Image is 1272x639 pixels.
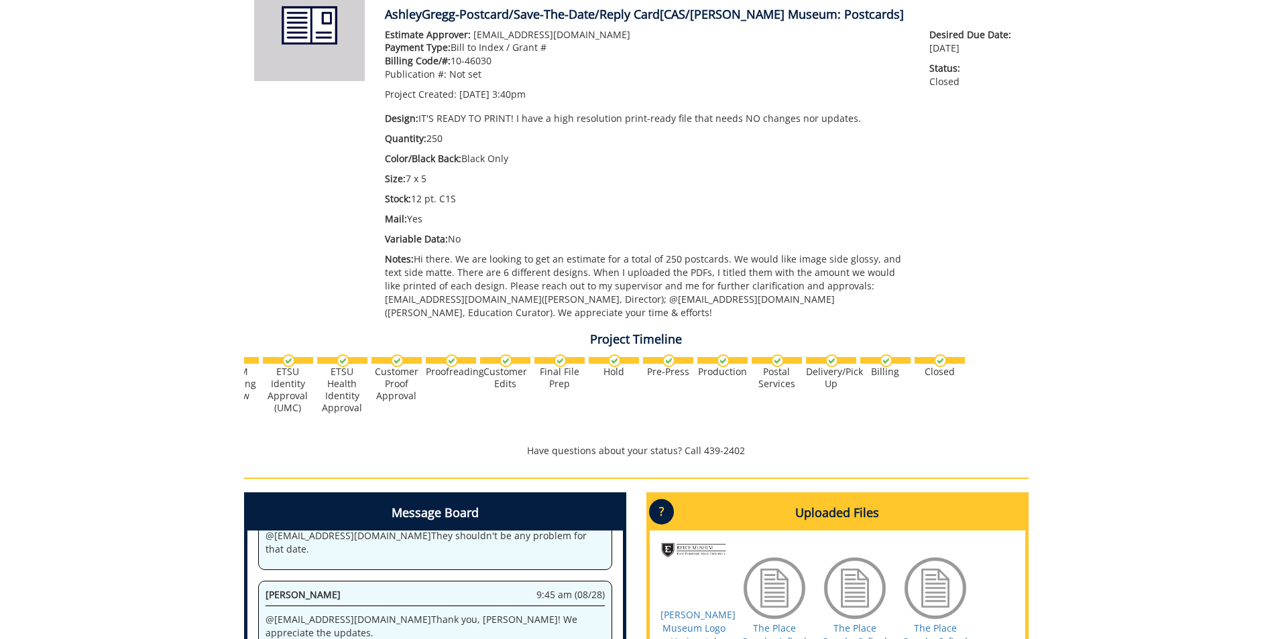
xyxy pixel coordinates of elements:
p: Bill to Index / Grant # [385,41,910,54]
span: 9:45 am (08/28) [536,588,605,601]
p: No [385,232,910,246]
span: Billing Code/#: [385,54,451,67]
h4: Message Board [247,496,623,530]
p: IT'S READY TO PRINT! I have a high resolution print-ready file that needs NO changes nor updates. [385,112,910,125]
img: checkmark [934,354,947,367]
img: checkmark [771,354,784,367]
img: checkmark [608,354,621,367]
p: Closed [929,62,1018,88]
span: Quantity: [385,132,426,145]
span: Not set [449,68,481,80]
span: Payment Type: [385,41,451,54]
span: Mail: [385,212,407,225]
span: Color/Black Back: [385,152,461,165]
p: 250 [385,132,910,145]
div: Final File Prep [534,366,585,390]
span: Publication #: [385,68,447,80]
p: 7 x 5 [385,172,910,186]
span: Status: [929,62,1018,75]
span: Size: [385,172,406,185]
p: ? [649,499,674,524]
div: Production [697,366,748,378]
div: Postal Services [752,366,802,390]
p: [DATE] [929,28,1018,55]
span: Notes: [385,253,414,265]
span: [PERSON_NAME] [266,588,341,601]
p: Hi there. We are looking to get an estimate for a total of 250 postcards. We would like image sid... [385,253,910,319]
p: 10-46030 [385,54,910,68]
div: Closed [915,366,965,378]
p: @ [EMAIL_ADDRESS][DOMAIN_NAME] They shouldn't be any problem for that date. [266,529,605,556]
span: [DATE] 3:40pm [459,88,526,100]
img: checkmark [445,354,458,367]
img: checkmark [717,354,730,367]
div: Hold [589,366,639,378]
img: checkmark [880,354,892,367]
div: Billing [860,366,911,378]
div: ETSU Identity Approval (UMC) [263,366,313,414]
span: Design: [385,112,418,125]
span: Stock: [385,192,411,205]
div: Proofreading [426,366,476,378]
div: Customer Edits [480,366,530,390]
div: Customer Proof Approval [371,366,422,402]
img: checkmark [825,354,838,367]
p: 12 pt. C1S [385,192,910,206]
span: [CAS/[PERSON_NAME] Museum: Postcards] [660,6,904,22]
p: Yes [385,212,910,226]
span: Estimate Approver: [385,28,471,41]
div: Pre-Press [643,366,693,378]
span: Variable Data: [385,232,448,245]
h4: Uploaded Files [650,496,1025,530]
img: checkmark [282,354,295,367]
img: checkmark [500,354,512,367]
p: [EMAIL_ADDRESS][DOMAIN_NAME] [385,28,910,42]
p: Have questions about your status? Call 439-2402 [244,444,1029,457]
span: Project Created: [385,88,457,100]
img: checkmark [662,354,675,367]
div: ETSU Health Identity Approval [317,366,367,414]
img: checkmark [337,354,349,367]
div: Delivery/Pick Up [806,366,856,390]
h4: Project Timeline [244,333,1029,346]
p: Black Only [385,152,910,165]
img: checkmark [554,354,567,367]
h4: AshleyGregg-Postcard/Save-The-Date/Reply Card [385,8,1019,21]
span: Desired Due Date: [929,28,1018,42]
img: checkmark [391,354,404,367]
